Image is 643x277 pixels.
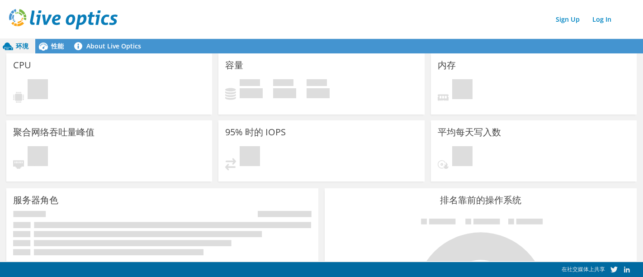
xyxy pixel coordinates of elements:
[13,127,95,137] h3: 聚合网络吞吐量峰值
[452,79,473,101] span: 挂起
[240,88,263,98] h4: 0 GiB
[16,42,28,50] span: 环境
[307,88,330,98] h4: 0 GiB
[28,146,48,168] span: 挂起
[551,13,584,26] a: Sign Up
[452,146,473,168] span: 挂起
[13,195,58,205] h3: 服务器角色
[240,146,260,168] span: 挂起
[28,79,48,101] span: 挂起
[71,39,148,53] a: About Live Optics
[562,265,605,273] span: 在社交媒体上共享
[438,60,456,70] h3: 内存
[273,79,293,88] span: 可用
[307,79,327,88] span: 总量
[588,13,616,26] a: Log In
[9,9,118,29] img: live_optics_svg.svg
[13,60,31,70] h3: CPU
[438,127,501,137] h3: 平均每天写入数
[225,60,243,70] h3: 容量
[225,127,286,137] h3: 95% 时的 IOPS
[51,42,64,50] span: 性能
[240,79,260,88] span: 已使用
[331,195,630,205] h3: 排名靠前的操作系统
[273,88,296,98] h4: 0 GiB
